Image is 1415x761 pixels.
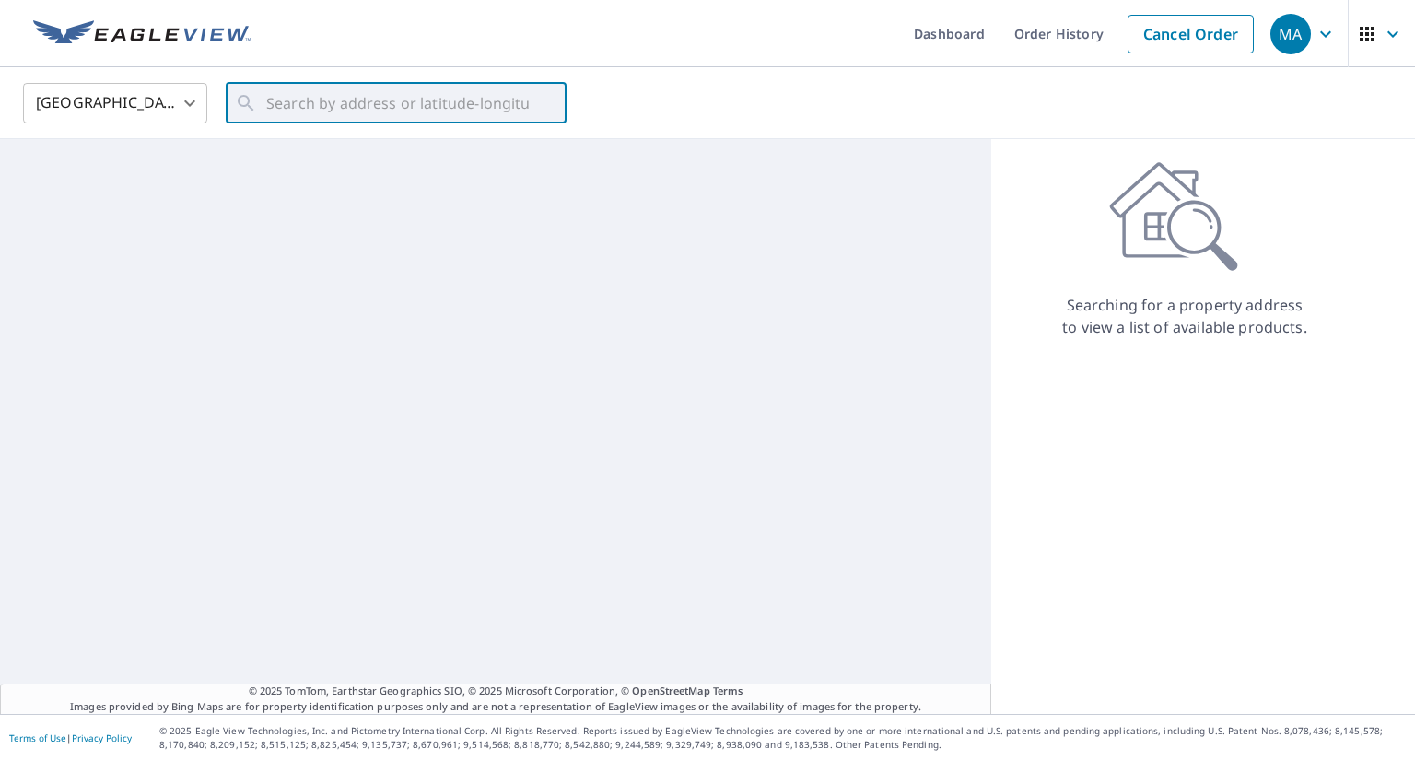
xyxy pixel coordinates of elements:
[632,684,709,697] a: OpenStreetMap
[1270,14,1311,54] div: MA
[266,77,529,129] input: Search by address or latitude-longitude
[713,684,743,697] a: Terms
[1128,15,1254,53] a: Cancel Order
[1061,294,1308,338] p: Searching for a property address to view a list of available products.
[23,77,207,129] div: [GEOGRAPHIC_DATA]
[33,20,251,48] img: EV Logo
[249,684,743,699] span: © 2025 TomTom, Earthstar Geographics SIO, © 2025 Microsoft Corporation, ©
[9,732,132,743] p: |
[9,732,66,744] a: Terms of Use
[159,724,1406,752] p: © 2025 Eagle View Technologies, Inc. and Pictometry International Corp. All Rights Reserved. Repo...
[72,732,132,744] a: Privacy Policy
